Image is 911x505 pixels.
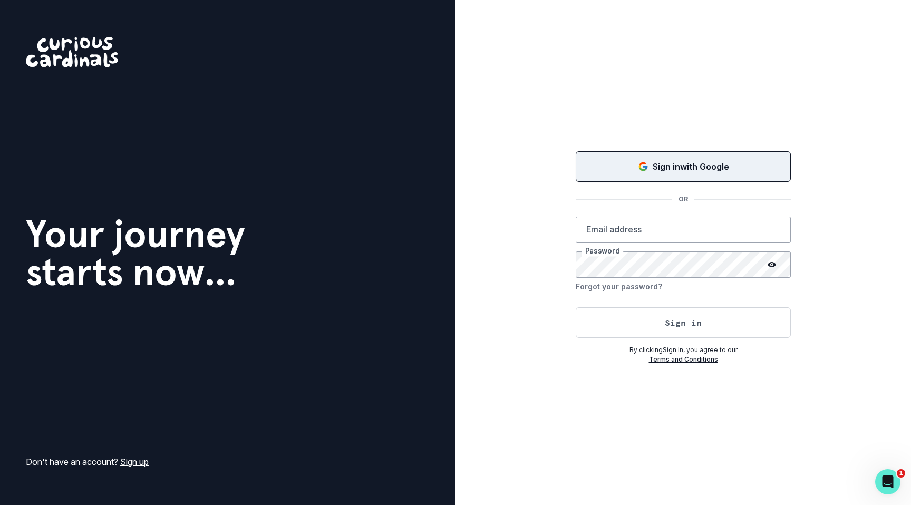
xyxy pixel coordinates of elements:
[26,215,245,291] h1: Your journey starts now...
[120,457,149,467] a: Sign up
[653,160,729,173] p: Sign in with Google
[649,355,718,363] a: Terms and Conditions
[576,345,791,355] p: By clicking Sign In , you agree to our
[897,469,905,478] span: 1
[26,455,149,468] p: Don't have an account?
[576,278,662,295] button: Forgot your password?
[576,151,791,182] button: Sign in with Google (GSuite)
[875,469,900,494] iframe: Intercom live chat
[672,195,694,204] p: OR
[26,37,118,67] img: Curious Cardinals Logo
[576,307,791,338] button: Sign in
